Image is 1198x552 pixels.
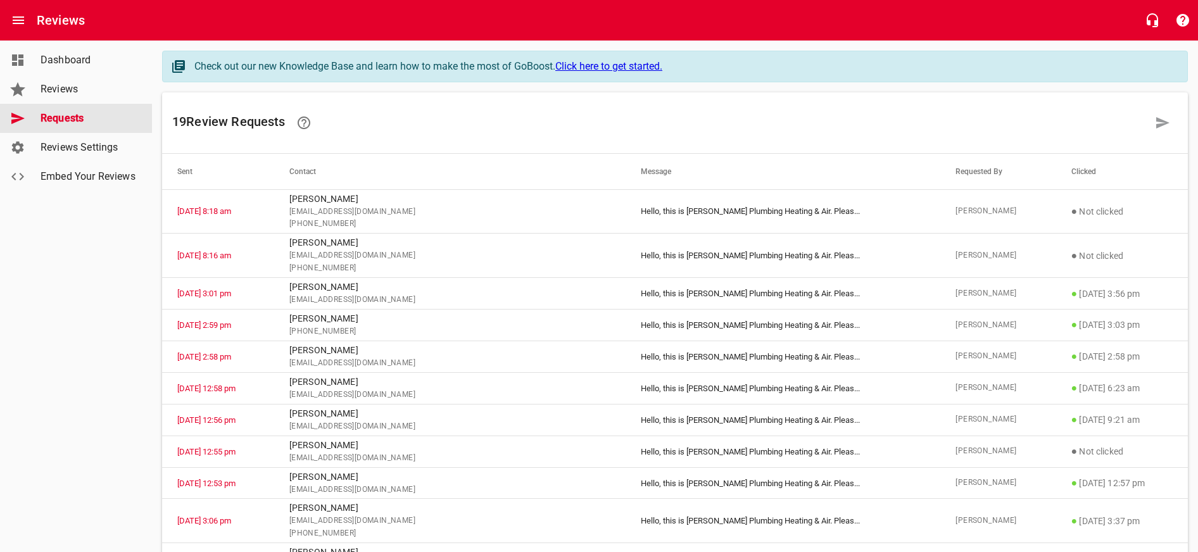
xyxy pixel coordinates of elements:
[1071,204,1173,219] p: Not clicked
[626,341,941,372] td: Hello, this is [PERSON_NAME] Plumbing Heating & Air. Pleas ...
[172,108,1147,138] h6: 19 Review Request s
[1168,5,1198,35] button: Support Portal
[1071,382,1078,394] span: ●
[289,375,610,389] p: [PERSON_NAME]
[955,382,1040,394] span: [PERSON_NAME]
[955,413,1040,426] span: [PERSON_NAME]
[1147,108,1178,138] a: Request a review
[177,415,236,425] a: [DATE] 12:56 pm
[177,206,231,216] a: [DATE] 8:18 am
[1071,475,1173,491] p: [DATE] 12:57 pm
[626,234,941,278] td: Hello, this is [PERSON_NAME] Plumbing Heating & Air. Pleas ...
[626,436,941,467] td: Hello, this is [PERSON_NAME] Plumbing Heating & Air. Pleas ...
[955,287,1040,300] span: [PERSON_NAME]
[289,501,610,515] p: [PERSON_NAME]
[289,108,319,138] a: Learn how requesting reviews can improve your online presence
[955,477,1040,489] span: [PERSON_NAME]
[289,515,610,527] span: [EMAIL_ADDRESS][DOMAIN_NAME]
[1071,318,1078,330] span: ●
[1071,477,1078,489] span: ●
[955,319,1040,332] span: [PERSON_NAME]
[289,236,610,249] p: [PERSON_NAME]
[626,154,941,189] th: Message
[1071,413,1078,425] span: ●
[289,439,610,452] p: [PERSON_NAME]
[1071,412,1173,427] p: [DATE] 9:21 am
[955,445,1040,458] span: [PERSON_NAME]
[162,154,274,189] th: Sent
[289,389,610,401] span: [EMAIL_ADDRESS][DOMAIN_NAME]
[289,262,610,275] span: [PHONE_NUMBER]
[626,278,941,310] td: Hello, this is [PERSON_NAME] Plumbing Heating & Air. Pleas ...
[626,372,941,404] td: Hello, this is [PERSON_NAME] Plumbing Heating & Air. Pleas ...
[41,111,137,126] span: Requests
[177,289,231,298] a: [DATE] 3:01 pm
[177,352,231,361] a: [DATE] 2:58 pm
[1071,249,1078,261] span: ●
[1071,445,1078,457] span: ●
[1071,248,1173,263] p: Not clicked
[1071,444,1173,459] p: Not clicked
[289,280,610,294] p: [PERSON_NAME]
[177,479,236,488] a: [DATE] 12:53 pm
[955,205,1040,218] span: [PERSON_NAME]
[1071,380,1173,396] p: [DATE] 6:23 am
[626,189,941,234] td: Hello, this is [PERSON_NAME] Plumbing Heating & Air. Pleas ...
[1056,154,1188,189] th: Clicked
[626,467,941,499] td: Hello, this is [PERSON_NAME] Plumbing Heating & Air. Pleas ...
[177,251,231,260] a: [DATE] 8:16 am
[626,404,941,436] td: Hello, this is [PERSON_NAME] Plumbing Heating & Air. Pleas ...
[1137,5,1168,35] button: Live Chat
[289,357,610,370] span: [EMAIL_ADDRESS][DOMAIN_NAME]
[289,484,610,496] span: [EMAIL_ADDRESS][DOMAIN_NAME]
[274,154,626,189] th: Contact
[177,320,231,330] a: [DATE] 2:59 pm
[289,192,610,206] p: [PERSON_NAME]
[1071,286,1173,301] p: [DATE] 3:56 pm
[1071,515,1078,527] span: ●
[626,499,941,543] td: Hello, this is [PERSON_NAME] Plumbing Heating & Air. Pleas ...
[177,447,236,456] a: [DATE] 12:55 pm
[955,249,1040,262] span: [PERSON_NAME]
[41,53,137,68] span: Dashboard
[289,325,610,338] span: [PHONE_NUMBER]
[289,206,610,218] span: [EMAIL_ADDRESS][DOMAIN_NAME]
[1071,349,1173,364] p: [DATE] 2:58 pm
[955,515,1040,527] span: [PERSON_NAME]
[1071,205,1078,217] span: ●
[955,350,1040,363] span: [PERSON_NAME]
[194,59,1175,74] div: Check out our new Knowledge Base and learn how to make the most of GoBoost.
[41,82,137,97] span: Reviews
[626,310,941,341] td: Hello, this is [PERSON_NAME] Plumbing Heating & Air. Pleas ...
[3,5,34,35] button: Open drawer
[289,470,610,484] p: [PERSON_NAME]
[289,249,610,262] span: [EMAIL_ADDRESS][DOMAIN_NAME]
[1071,287,1078,299] span: ●
[1071,350,1078,362] span: ●
[289,344,610,357] p: [PERSON_NAME]
[177,516,231,525] a: [DATE] 3:06 pm
[1071,513,1173,529] p: [DATE] 3:37 pm
[289,312,610,325] p: [PERSON_NAME]
[289,452,610,465] span: [EMAIL_ADDRESS][DOMAIN_NAME]
[1071,317,1173,332] p: [DATE] 3:03 pm
[289,294,610,306] span: [EMAIL_ADDRESS][DOMAIN_NAME]
[289,218,610,230] span: [PHONE_NUMBER]
[177,384,236,393] a: [DATE] 12:58 pm
[41,140,137,155] span: Reviews Settings
[940,154,1056,189] th: Requested By
[41,169,137,184] span: Embed Your Reviews
[289,420,610,433] span: [EMAIL_ADDRESS][DOMAIN_NAME]
[289,407,610,420] p: [PERSON_NAME]
[555,60,662,72] a: Click here to get started.
[37,10,85,30] h6: Reviews
[289,527,610,540] span: [PHONE_NUMBER]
